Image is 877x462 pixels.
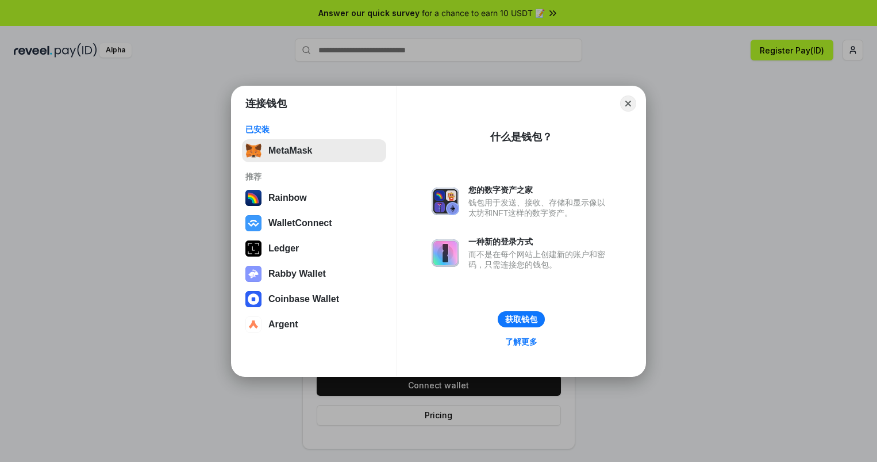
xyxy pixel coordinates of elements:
img: svg+xml,%3Csvg%20width%3D%2228%22%20height%3D%2228%22%20viewBox%3D%220%200%2028%2028%22%20fill%3D... [245,316,261,333]
button: Coinbase Wallet [242,288,386,311]
button: 获取钱包 [498,311,545,327]
img: svg+xml,%3Csvg%20width%3D%2228%22%20height%3D%2228%22%20viewBox%3D%220%200%2028%2028%22%20fill%3D... [245,291,261,307]
button: Argent [242,313,386,336]
div: 什么是钱包？ [490,130,552,144]
div: Ledger [268,243,299,254]
img: svg+xml,%3Csvg%20xmlns%3D%22http%3A%2F%2Fwww.w3.org%2F2000%2Fsvg%22%20width%3D%2228%22%20height%3... [245,240,261,257]
img: svg+xml,%3Csvg%20width%3D%22120%22%20height%3D%22120%22%20viewBox%3D%220%200%20120%20120%22%20fil... [245,190,261,206]
button: MetaMask [242,139,386,162]
button: Ledger [242,237,386,260]
div: 已安装 [245,124,383,135]
a: 了解更多 [498,334,544,349]
div: MetaMask [268,146,312,156]
div: 一种新的登录方式 [468,236,611,247]
div: 钱包用于发送、接收、存储和显示像以太坊和NFT这样的数字资产。 [468,197,611,218]
div: 推荐 [245,171,383,182]
div: Coinbase Wallet [268,294,339,304]
img: svg+xml,%3Csvg%20fill%3D%22none%22%20height%3D%2233%22%20viewBox%3D%220%200%2035%2033%22%20width%... [245,143,261,159]
div: 您的数字资产之家 [468,185,611,195]
img: svg+xml,%3Csvg%20width%3D%2228%22%20height%3D%2228%22%20viewBox%3D%220%200%2028%2028%22%20fill%3D... [245,215,261,231]
button: WalletConnect [242,212,386,235]
img: svg+xml,%3Csvg%20xmlns%3D%22http%3A%2F%2Fwww.w3.org%2F2000%2Fsvg%22%20fill%3D%22none%22%20viewBox... [432,188,459,215]
div: Argent [268,319,298,330]
img: svg+xml,%3Csvg%20xmlns%3D%22http%3A%2F%2Fwww.w3.org%2F2000%2Fsvg%22%20fill%3D%22none%22%20viewBox... [245,266,261,282]
div: WalletConnect [268,218,332,228]
h1: 连接钱包 [245,97,287,110]
img: svg+xml,%3Csvg%20xmlns%3D%22http%3A%2F%2Fwww.w3.org%2F2000%2Fsvg%22%20fill%3D%22none%22%20viewBox... [432,239,459,267]
button: Rabby Wallet [242,262,386,285]
button: Rainbow [242,186,386,209]
button: Close [620,96,636,112]
div: Rabby Wallet [268,269,326,279]
div: Rainbow [268,193,307,203]
div: 获取钱包 [505,314,537,324]
div: 而不是在每个网站上创建新的账户和密码，只需连接您的钱包。 [468,249,611,270]
div: 了解更多 [505,337,537,347]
